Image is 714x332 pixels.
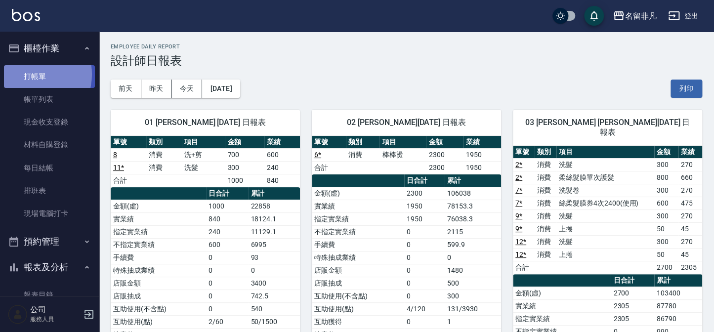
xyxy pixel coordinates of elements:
[113,151,117,159] a: 8
[111,238,206,251] td: 不指定實業績
[4,254,95,280] button: 報表及分析
[404,212,445,225] td: 1950
[654,184,678,197] td: 300
[264,174,300,187] td: 840
[445,200,501,212] td: 78153.3
[202,80,240,98] button: [DATE]
[654,197,678,209] td: 600
[111,174,146,187] td: 合計
[535,209,556,222] td: 消費
[678,235,702,248] td: 270
[445,290,501,302] td: 300
[111,277,206,290] td: 店販金額
[678,197,702,209] td: 475
[678,222,702,235] td: 45
[312,225,404,238] td: 不指定實業績
[404,315,445,328] td: 0
[248,277,300,290] td: 3400
[678,248,702,261] td: 45
[445,302,501,315] td: 131/3930
[225,136,264,149] th: 金額
[225,148,264,161] td: 700
[172,80,203,98] button: 今天
[654,171,678,184] td: 800
[584,6,604,26] button: save
[404,225,445,238] td: 0
[513,287,611,299] td: 金額(虛)
[4,202,95,225] a: 現場電腦打卡
[445,264,501,277] td: 1480
[445,212,501,225] td: 76038.3
[4,133,95,156] a: 材料自購登錄
[445,225,501,238] td: 2115
[312,251,404,264] td: 特殊抽成業績
[611,312,654,325] td: 2305
[248,238,300,251] td: 6995
[312,161,346,174] td: 合計
[111,264,206,277] td: 特殊抽成業績
[248,212,300,225] td: 18124.1
[535,248,556,261] td: 消費
[312,187,404,200] td: 金額(虛)
[556,146,654,159] th: 項目
[248,225,300,238] td: 11129.1
[146,136,182,149] th: 類別
[182,161,225,174] td: 洗髮
[556,235,654,248] td: 洗髮
[654,209,678,222] td: 300
[426,136,463,149] th: 金額
[404,174,445,187] th: 日合計
[609,6,660,26] button: 名留非凡
[312,264,404,277] td: 店販金額
[535,184,556,197] td: 消費
[556,184,654,197] td: 洗髮卷
[111,136,146,149] th: 單號
[248,187,300,200] th: 累計
[264,161,300,174] td: 240
[445,315,501,328] td: 1
[379,136,426,149] th: 項目
[4,179,95,202] a: 排班表
[611,299,654,312] td: 2305
[4,284,95,306] a: 報表目錄
[264,136,300,149] th: 業績
[324,118,489,127] span: 02 [PERSON_NAME][DATE] 日報表
[513,261,535,274] td: 合計
[248,264,300,277] td: 0
[312,290,404,302] td: 互助使用(不含點)
[654,312,702,325] td: 86790
[4,36,95,61] button: 櫃檯作業
[111,200,206,212] td: 金額(虛)
[312,200,404,212] td: 實業績
[678,171,702,184] td: 660
[556,197,654,209] td: 絲柔髮膜券4次2400(使用)
[611,287,654,299] td: 2700
[535,146,556,159] th: 類別
[4,157,95,179] a: 每日結帳
[346,148,380,161] td: 消費
[111,251,206,264] td: 手續費
[111,80,141,98] button: 前天
[678,209,702,222] td: 270
[312,136,501,174] table: a dense table
[248,290,300,302] td: 742.5
[556,171,654,184] td: 柔絲髮膜單次護髮
[404,277,445,290] td: 0
[678,158,702,171] td: 270
[4,65,95,88] a: 打帳單
[346,136,380,149] th: 類別
[206,225,248,238] td: 240
[111,225,206,238] td: 指定實業績
[513,299,611,312] td: 實業績
[404,187,445,200] td: 2300
[654,261,678,274] td: 2700
[312,302,404,315] td: 互助使用(點)
[379,148,426,161] td: 棒棒燙
[513,146,535,159] th: 單號
[445,187,501,200] td: 106038
[111,136,300,187] table: a dense table
[4,88,95,111] a: 帳單列表
[248,251,300,264] td: 93
[206,212,248,225] td: 840
[206,277,248,290] td: 0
